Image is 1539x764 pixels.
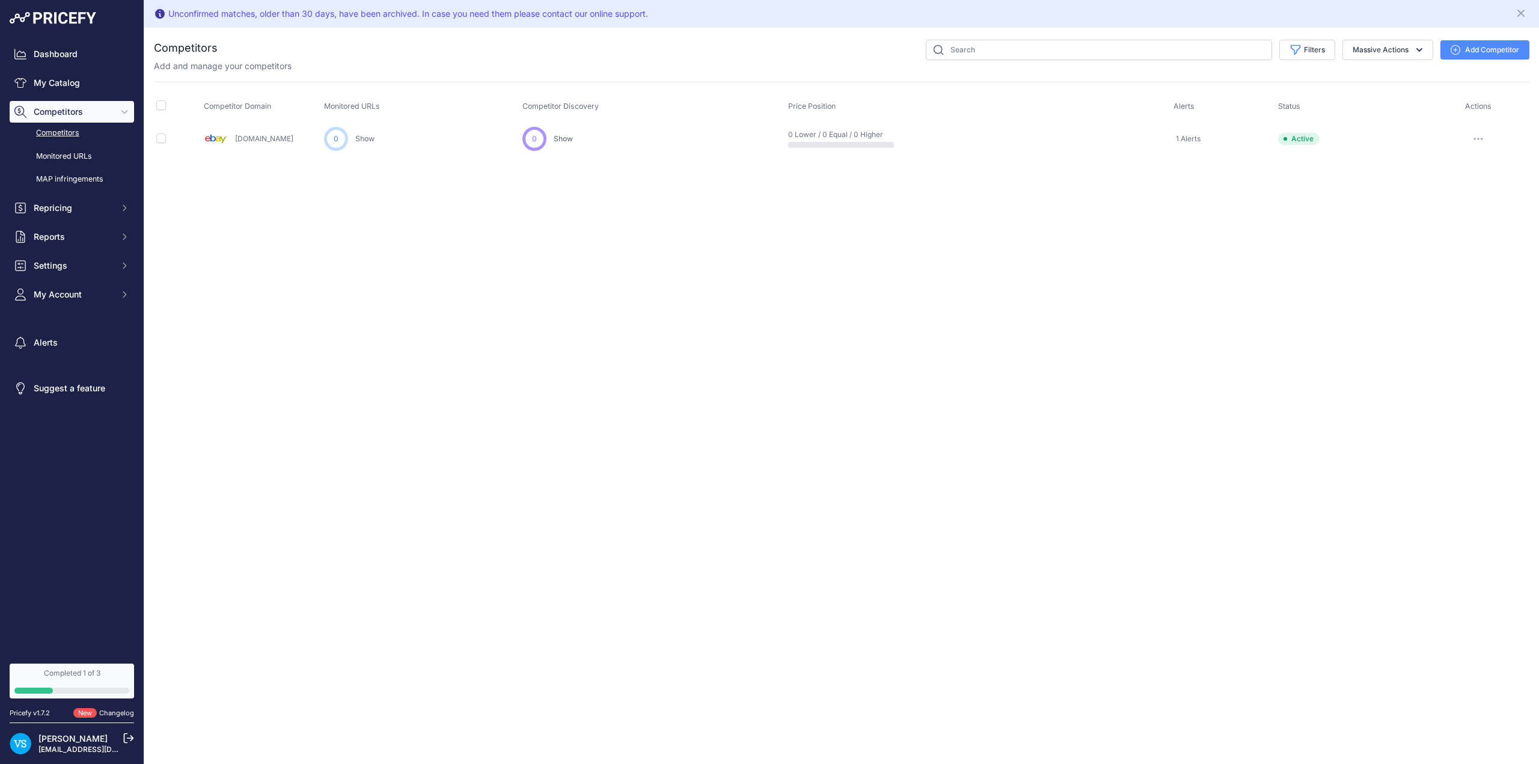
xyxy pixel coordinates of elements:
[235,134,293,143] a: [DOMAIN_NAME]
[38,733,108,744] a: [PERSON_NAME]
[1515,5,1529,19] button: Close
[10,226,134,248] button: Reports
[10,708,50,718] div: Pricefy v1.7.2
[10,332,134,353] a: Alerts
[926,40,1272,60] input: Search
[34,106,112,118] span: Competitors
[1278,102,1300,111] span: Status
[10,101,134,123] button: Competitors
[1465,102,1492,111] span: Actions
[10,377,134,399] a: Suggest a feature
[154,40,218,57] h2: Competitors
[34,202,112,214] span: Repricing
[788,130,865,139] p: 0 Lower / 0 Equal / 0 Higher
[1173,102,1195,111] span: Alerts
[1342,40,1433,60] button: Massive Actions
[73,708,97,718] span: New
[38,745,164,754] a: [EMAIL_ADDRESS][DOMAIN_NAME]
[10,12,96,24] img: Pricefy Logo
[324,102,380,111] span: Monitored URLs
[10,197,134,219] button: Repricing
[10,255,134,277] button: Settings
[1440,40,1529,60] button: Add Competitor
[99,709,134,717] a: Changelog
[1279,40,1335,60] button: Filters
[1173,133,1201,145] a: 1 Alerts
[1176,134,1201,144] span: 1 Alerts
[168,8,648,20] div: Unconfirmed matches, older than 30 days, have been archived. In case you need them please contact...
[10,43,134,649] nav: Sidebar
[154,60,292,72] p: Add and manage your competitors
[34,289,112,301] span: My Account
[788,102,836,111] span: Price Position
[355,134,375,143] a: Show
[10,123,134,144] a: Competitors
[204,102,271,111] span: Competitor Domain
[554,134,573,143] span: Show
[10,146,134,167] a: Monitored URLs
[14,668,129,678] div: Completed 1 of 3
[10,72,134,94] a: My Catalog
[34,231,112,243] span: Reports
[522,102,599,111] span: Competitor Discovery
[10,664,134,698] a: Completed 1 of 3
[10,284,134,305] button: My Account
[10,169,134,190] a: MAP infringements
[34,260,112,272] span: Settings
[334,133,338,144] span: 0
[1278,133,1320,145] span: Active
[532,133,537,144] span: 0
[10,43,134,65] a: Dashboard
